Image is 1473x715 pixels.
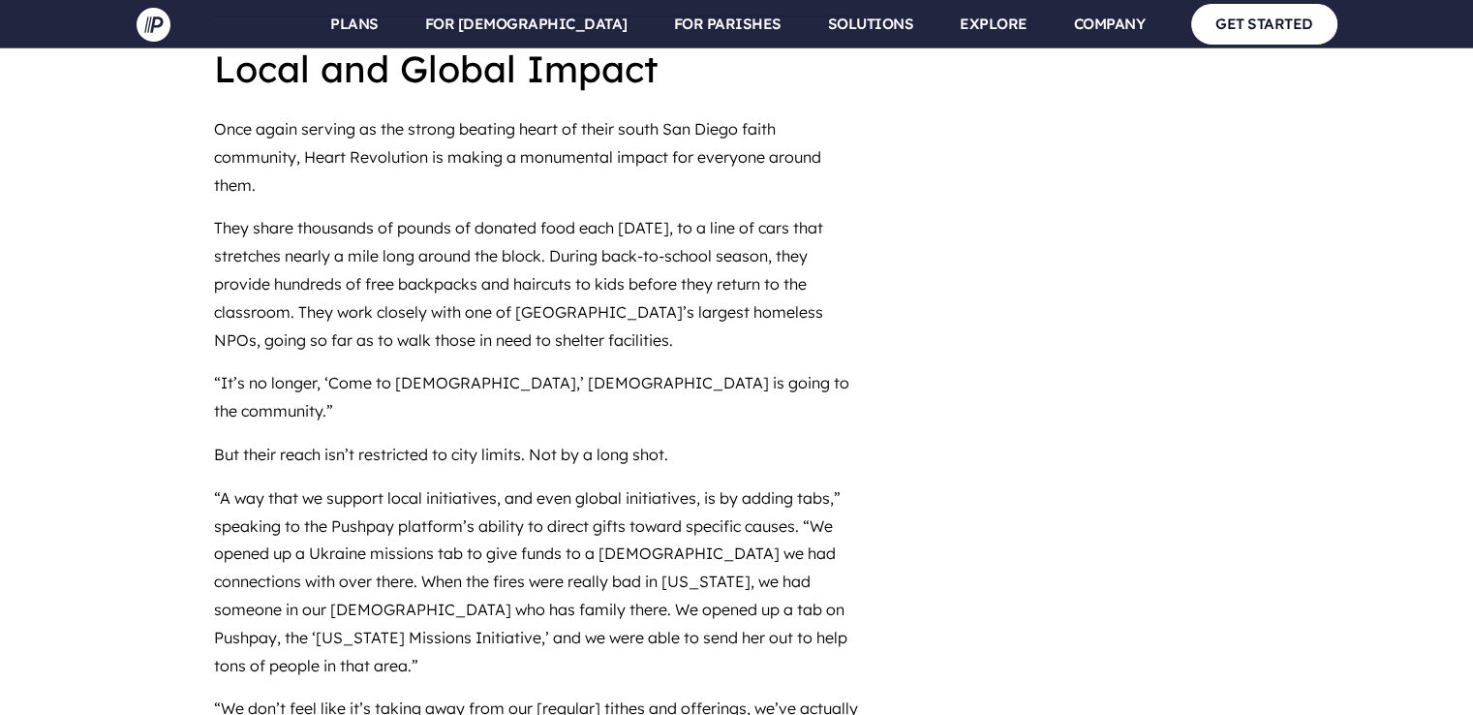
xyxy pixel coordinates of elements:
h2: Local and Global Impact [214,32,860,108]
p: They share thousands of pounds of donated food each [DATE], to a line of cars that stretches near... [214,206,860,361]
a: GET STARTED [1191,4,1337,44]
p: “A way that we support local initiatives, and even global initiatives, is by adding tabs,” speaki... [214,477,860,688]
p: “It’s no longer, ‘Come to [DEMOGRAPHIC_DATA],’ [DEMOGRAPHIC_DATA] is going to the community.” [214,361,860,433]
p: Once again serving as the strong beating heart of their south San Diego faith community, Heart Re... [214,108,860,206]
p: But their reach isn’t restricted to city limits. Not by a long shot. [214,433,860,477]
